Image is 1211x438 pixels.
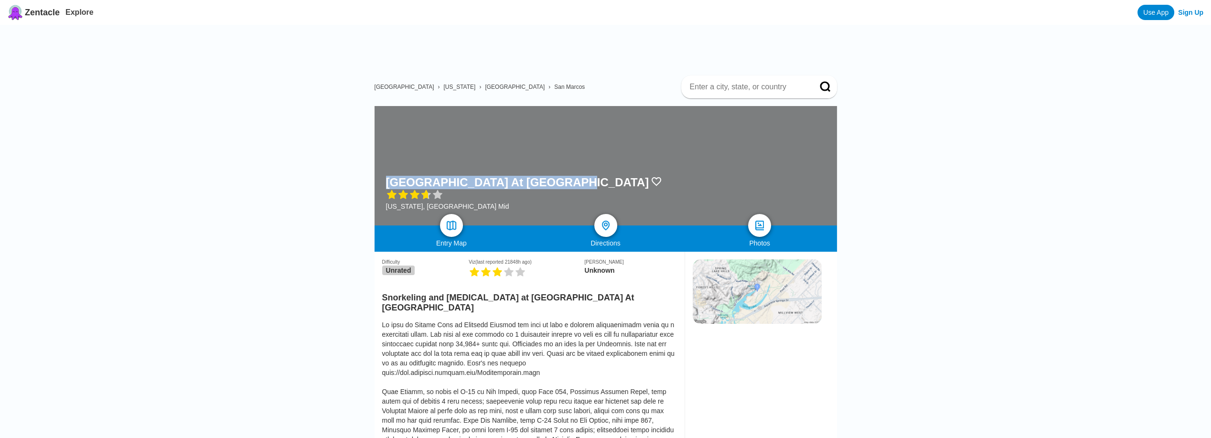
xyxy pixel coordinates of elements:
a: [GEOGRAPHIC_DATA] [485,84,545,90]
a: Sign Up [1178,9,1203,16]
span: › [438,84,439,90]
a: Explore [65,8,94,16]
a: map [440,214,463,237]
h2: Snorkeling and [MEDICAL_DATA] at [GEOGRAPHIC_DATA] At [GEOGRAPHIC_DATA] [382,287,677,313]
a: [GEOGRAPHIC_DATA] [375,84,434,90]
div: [PERSON_NAME] [584,259,676,265]
img: Zentacle logo [8,5,23,20]
img: directions [600,220,611,231]
div: Directions [528,239,683,247]
span: Zentacle [25,8,60,18]
a: Use App [1137,5,1174,20]
img: staticmap [693,259,822,324]
a: photos [748,214,771,237]
a: [US_STATE] [443,84,475,90]
img: map [446,220,457,231]
h1: [GEOGRAPHIC_DATA] At [GEOGRAPHIC_DATA] [386,176,649,189]
div: Viz (last reported 21848h ago) [469,259,584,265]
img: photos [754,220,765,231]
div: Unknown [584,267,676,274]
div: Entry Map [375,239,529,247]
input: Enter a city, state, or country [689,82,806,92]
div: Difficulty [382,259,469,265]
a: San Marcos [554,84,585,90]
a: Zentacle logoZentacle [8,5,60,20]
a: directions [594,214,617,237]
span: › [548,84,550,90]
div: [US_STATE], [GEOGRAPHIC_DATA] Mid [386,203,663,210]
span: › [479,84,481,90]
span: Unrated [382,266,415,275]
div: Photos [683,239,837,247]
